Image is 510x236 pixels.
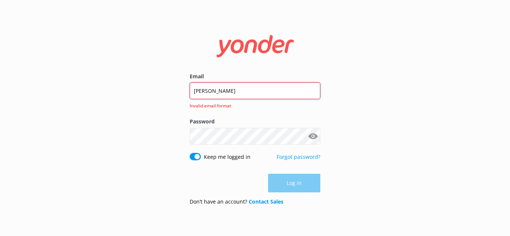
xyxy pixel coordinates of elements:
a: Forgot password? [277,153,320,160]
a: Contact Sales [249,198,283,205]
input: user@emailaddress.com [190,82,320,99]
label: Keep me logged in [204,153,251,161]
button: Show password [305,129,320,144]
label: Password [190,117,320,126]
label: Email [190,72,320,81]
span: Invalid email format [190,102,316,109]
p: Don’t have an account? [190,198,283,206]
